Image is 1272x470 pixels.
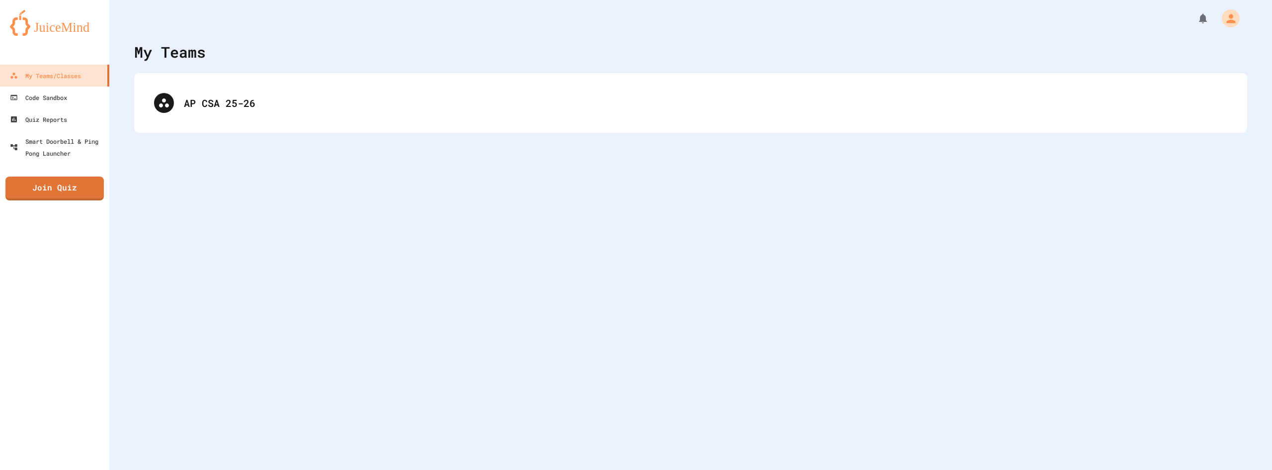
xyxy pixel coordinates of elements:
img: logo-orange.svg [10,10,99,36]
div: My Account [1211,7,1242,30]
a: Join Quiz [5,177,104,200]
div: Quiz Reports [10,113,67,125]
div: My Teams [134,41,206,63]
iframe: chat widget [1190,387,1262,429]
div: Code Sandbox [10,92,67,103]
div: AP CSA 25-26 [144,83,1237,123]
div: AP CSA 25-26 [184,95,1227,110]
div: My Notifications [1179,10,1211,27]
iframe: chat widget [1230,430,1262,460]
div: Smart Doorbell & Ping Pong Launcher [10,135,105,159]
div: My Teams/Classes [10,70,81,82]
